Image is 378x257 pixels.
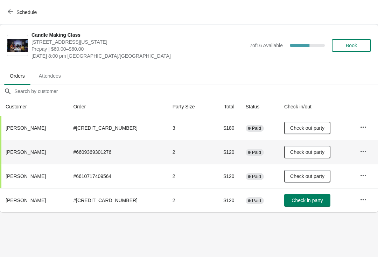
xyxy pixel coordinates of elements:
td: 2 [167,164,211,188]
button: Check in party [284,194,330,207]
td: # [CREDIT_CARD_NUMBER] [68,116,167,140]
span: Paid [252,126,261,131]
span: Candle Making Class [31,31,246,38]
span: Check out party [290,173,324,179]
button: Check out party [284,122,330,134]
th: Check in/out [279,98,354,116]
span: [STREET_ADDRESS][US_STATE] [31,38,246,45]
span: [PERSON_NAME] [6,198,46,203]
span: Paid [252,150,261,155]
td: $120 [211,140,240,164]
td: $180 [211,116,240,140]
span: Attendees [33,70,66,82]
button: Check out party [284,170,330,183]
span: Schedule [16,9,37,15]
span: [PERSON_NAME] [6,125,46,131]
td: # [CREDIT_CARD_NUMBER] [68,188,167,212]
span: [PERSON_NAME] [6,149,46,155]
td: # 6609369301276 [68,140,167,164]
button: Schedule [3,6,42,19]
button: Check out party [284,146,330,158]
span: Orders [4,70,30,82]
th: Party Size [167,98,211,116]
td: # 6610717409564 [68,164,167,188]
span: Check out party [290,149,324,155]
td: 2 [167,188,211,212]
span: Check out party [290,125,324,131]
span: 7 of 16 Available [250,43,283,48]
th: Status [240,98,279,116]
input: Search by customer [14,85,378,98]
td: $120 [211,164,240,188]
button: Book [332,39,371,52]
span: Paid [252,174,261,179]
span: Check in party [292,198,323,203]
img: Candle Making Class [7,39,28,52]
span: Book [346,43,357,48]
td: $120 [211,188,240,212]
span: [DATE] 8:00 pm [GEOGRAPHIC_DATA]/[GEOGRAPHIC_DATA] [31,52,246,59]
span: Paid [252,198,261,204]
span: [PERSON_NAME] [6,173,46,179]
td: 2 [167,140,211,164]
td: 3 [167,116,211,140]
th: Order [68,98,167,116]
span: Prepay | $60.00–$60.00 [31,45,246,52]
th: Total [211,98,240,116]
